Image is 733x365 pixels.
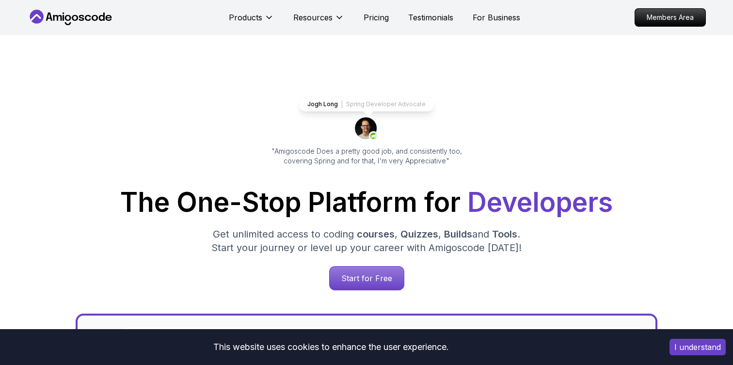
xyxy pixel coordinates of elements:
[204,227,529,254] p: Get unlimited access to coding , , and . Start your journey or level up your career with Amigosco...
[293,12,333,23] p: Resources
[492,228,517,240] span: Tools
[229,12,262,23] p: Products
[293,12,344,31] button: Resources
[258,146,475,166] p: "Amigoscode Does a pretty good job, and consistently too, covering Spring and for that, I'm very ...
[7,336,655,358] div: This website uses cookies to enhance the user experience.
[357,228,395,240] span: courses
[330,267,404,290] p: Start for Free
[635,8,706,27] a: Members Area
[355,117,378,141] img: josh long
[307,100,338,108] p: Jogh Long
[35,189,698,216] h1: The One-Stop Platform for
[467,186,613,218] span: Developers
[408,12,453,23] a: Testimonials
[400,228,438,240] span: Quizzes
[473,12,520,23] a: For Business
[444,228,472,240] span: Builds
[346,100,426,108] p: Spring Developer Advocate
[635,9,705,26] p: Members Area
[364,12,389,23] a: Pricing
[329,266,404,290] a: Start for Free
[229,12,274,31] button: Products
[669,339,726,355] button: Accept cookies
